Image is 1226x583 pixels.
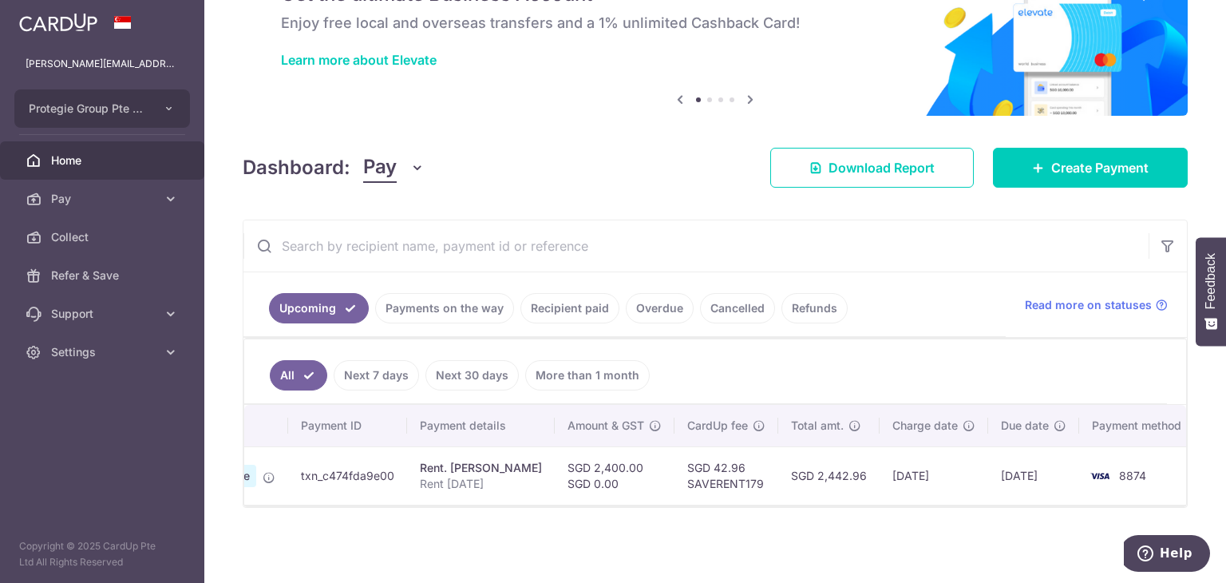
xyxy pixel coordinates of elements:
p: [PERSON_NAME][EMAIL_ADDRESS][DOMAIN_NAME] [26,56,179,72]
td: SGD 42.96 SAVERENT179 [674,446,778,505]
a: Next 30 days [425,360,519,391]
th: Payment details [407,405,555,446]
p: Rent [DATE] [420,476,542,492]
h4: Dashboard: [243,153,350,182]
a: Cancelled [700,293,775,323]
a: All [270,360,327,391]
th: Payment ID [288,405,407,446]
a: Next 7 days [334,360,419,391]
a: Read more on statuses [1025,297,1168,313]
span: Support [51,306,156,322]
span: Total amt. [791,418,844,434]
th: Payment method [1079,405,1200,446]
td: [DATE] [880,446,988,505]
a: Upcoming [269,293,369,323]
td: SGD 2,442.96 [778,446,880,505]
span: Amount & GST [568,418,644,434]
a: Refunds [781,293,848,323]
a: Create Payment [993,148,1188,188]
input: Search by recipient name, payment id or reference [243,220,1149,272]
img: CardUp [19,13,97,32]
span: Settings [51,344,156,360]
span: Download Report [829,158,935,177]
a: Payments on the way [375,293,514,323]
td: SGD 2,400.00 SGD 0.00 [555,446,674,505]
span: Create Payment [1051,158,1149,177]
a: Overdue [626,293,694,323]
div: Rent. [PERSON_NAME] [420,460,542,476]
span: Collect [51,229,156,245]
span: Due date [1001,418,1049,434]
iframe: Opens a widget where you can find more information [1124,535,1210,575]
button: Protegie Group Pte Ltd [14,89,190,128]
span: Read more on statuses [1025,297,1152,313]
span: 8874 [1119,469,1146,482]
td: txn_c474fda9e00 [288,446,407,505]
span: Home [51,153,156,169]
span: Charge date [892,418,958,434]
a: Recipient paid [520,293,619,323]
span: Pay [51,191,156,207]
button: Pay [363,153,425,183]
span: Feedback [1204,253,1218,309]
button: Feedback - Show survey [1196,237,1226,346]
a: More than 1 month [525,360,650,391]
span: Refer & Save [51,268,156,284]
span: Protegie Group Pte Ltd [29,101,147,117]
a: Download Report [770,148,974,188]
span: Pay [363,153,397,183]
span: CardUp fee [687,418,748,434]
img: Bank Card [1084,466,1116,486]
h6: Enjoy free local and overseas transfers and a 1% unlimited Cashback Card! [281,14,1149,33]
a: Learn more about Elevate [281,52,437,68]
td: [DATE] [988,446,1079,505]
